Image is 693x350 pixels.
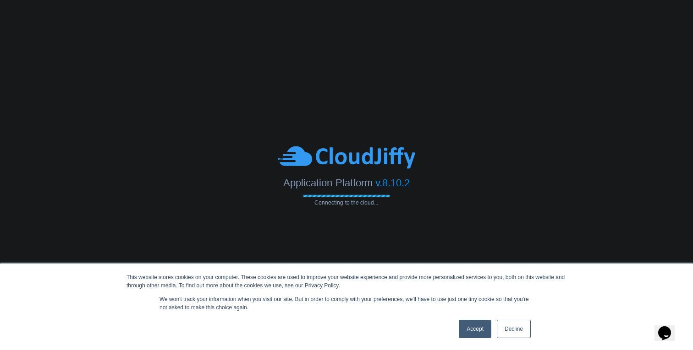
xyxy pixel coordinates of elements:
[375,177,410,188] span: v.8.10.2
[283,177,372,188] span: Application Platform
[497,320,531,338] a: Decline
[159,295,533,312] p: We won't track your information when you visit our site. But in order to comply with your prefere...
[303,199,390,205] span: Connecting to the cloud...
[459,320,491,338] a: Accept
[278,145,415,170] img: CloudJiffy-Blue.svg
[126,273,566,290] div: This website stores cookies on your computer. These cookies are used to improve your website expe...
[654,313,684,341] iframe: chat widget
